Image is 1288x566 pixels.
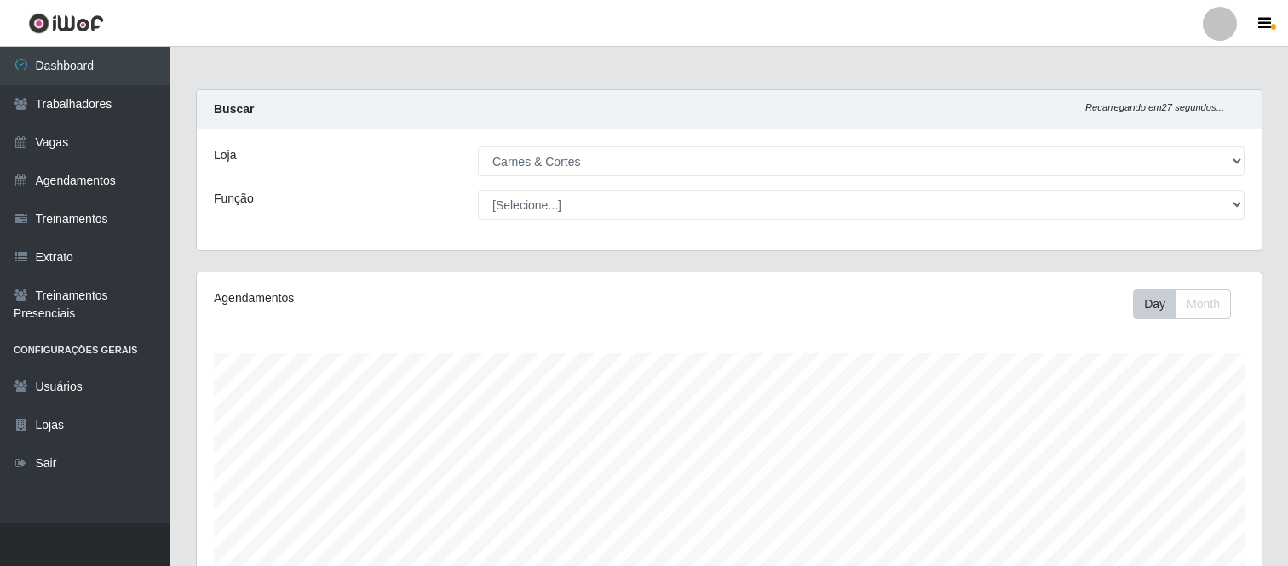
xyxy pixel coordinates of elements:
[28,13,104,34] img: CoreUI Logo
[1133,289,1245,319] div: Toolbar with button groups
[1133,289,1176,319] button: Day
[214,289,629,307] div: Agendamentos
[214,190,254,208] label: Função
[1176,289,1231,319] button: Month
[214,146,236,164] label: Loja
[1085,102,1224,112] i: Recarregando em 27 segundos...
[1133,289,1231,319] div: First group
[214,102,254,116] strong: Buscar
